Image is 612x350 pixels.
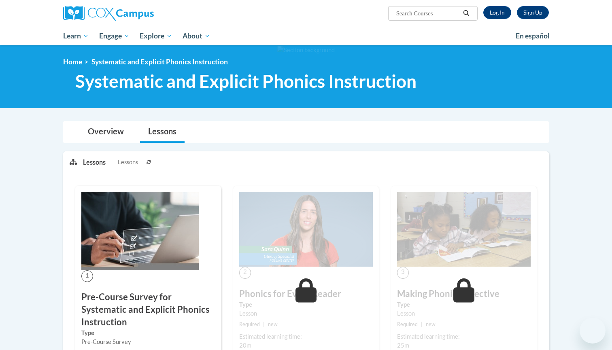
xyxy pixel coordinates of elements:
[75,70,416,92] span: Systematic and Explicit Phonics Instruction
[516,32,550,40] span: En español
[134,27,177,45] a: Explore
[118,158,138,167] span: Lessons
[91,57,228,66] span: Systematic and Explicit Phonics Instruction
[397,192,531,267] img: Course Image
[397,309,531,318] div: Lesson
[63,6,154,21] img: Cox Campus
[397,267,409,278] span: 3
[140,31,172,41] span: Explore
[140,121,185,143] a: Lessons
[397,321,418,327] span: Required
[263,321,265,327] span: |
[94,27,135,45] a: Engage
[81,329,215,337] label: Type
[580,318,606,344] iframe: Button to launch messaging window
[80,121,132,143] a: Overview
[397,288,531,300] h3: Making Phonics Effective
[397,332,531,341] div: Estimated learning time:
[63,31,89,41] span: Learn
[517,6,549,19] a: Register
[81,337,215,346] div: Pre-Course Survey
[239,332,373,341] div: Estimated learning time:
[63,6,217,21] a: Cox Campus
[183,31,210,41] span: About
[395,8,460,18] input: Search Courses
[277,46,335,55] img: Section background
[239,309,373,318] div: Lesson
[239,300,373,309] label: Type
[397,342,409,349] span: 25m
[58,27,94,45] a: Learn
[239,342,251,349] span: 20m
[99,31,130,41] span: Engage
[483,6,511,19] a: Log In
[239,321,260,327] span: Required
[239,288,373,300] h3: Phonics for Every Reader
[460,8,472,18] button: Search
[81,291,215,328] h3: Pre-Course Survey for Systematic and Explicit Phonics Instruction
[83,158,106,167] p: Lessons
[510,28,555,45] a: En español
[81,192,199,270] img: Course Image
[51,27,561,45] div: Main menu
[426,321,436,327] span: new
[421,321,423,327] span: |
[268,321,278,327] span: new
[397,300,531,309] label: Type
[239,267,251,278] span: 2
[177,27,215,45] a: About
[81,270,93,282] span: 1
[239,192,373,267] img: Course Image
[63,57,82,66] a: Home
